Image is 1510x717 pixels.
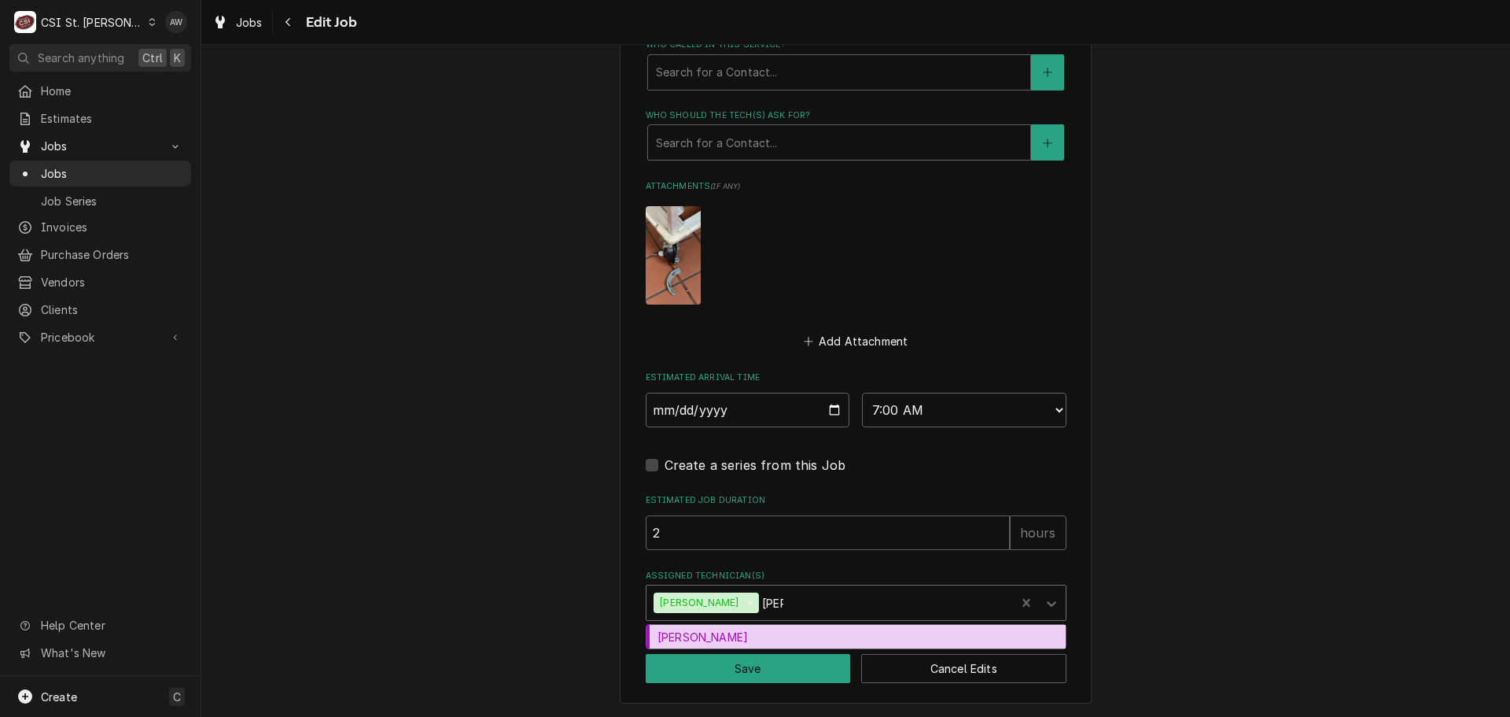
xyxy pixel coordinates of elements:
svg: Create New Contact [1043,138,1052,149]
div: Who should the tech(s) ask for? [646,109,1066,161]
a: Purchase Orders [9,242,191,268]
span: K [174,50,181,66]
span: Jobs [41,165,183,182]
div: hours [1010,516,1066,550]
button: Save [646,654,851,683]
span: Vendors [41,274,183,290]
span: Job Series [41,193,183,209]
div: CSI St. [PERSON_NAME] [41,14,143,31]
a: Home [9,78,191,104]
label: Create a series from this Job [665,456,846,475]
span: Jobs [41,138,160,154]
a: Go to What's New [9,640,191,666]
div: Button Group Row [646,654,1066,683]
span: Purchase Orders [41,246,183,263]
span: ( if any ) [710,182,740,190]
div: Attachments [646,180,1066,352]
button: Create New Contact [1031,124,1064,161]
button: Navigate back [276,9,301,35]
button: Create New Contact [1031,54,1064,91]
span: Pricebook [41,329,160,346]
label: Assigned Technician(s) [646,570,1066,582]
img: BBfXxYsPSwmm0MUI4zBb [646,206,701,304]
label: Who should the tech(s) ask for? [646,109,1066,122]
div: AW [165,11,187,33]
a: Go to Jobs [9,133,191,159]
svg: Create New Contact [1043,67,1052,78]
label: Attachments [646,180,1066,193]
div: C [14,11,36,33]
label: Estimated Job Duration [646,494,1066,507]
a: Vendors [9,269,191,295]
a: Clients [9,297,191,323]
span: Edit Job [301,12,357,33]
div: [PERSON_NAME] [654,593,742,613]
a: Job Series [9,188,191,214]
div: Who called in this service? [646,39,1066,90]
span: Help Center [41,617,182,634]
a: Jobs [206,9,269,35]
button: Search anythingCtrlK [9,44,191,72]
span: Jobs [236,14,263,31]
a: Jobs [9,161,191,187]
span: Ctrl [142,50,163,66]
a: Go to Help Center [9,612,191,638]
a: Estimates [9,105,191,131]
input: Date [646,393,850,427]
span: C [173,689,181,705]
div: Alexandria Wilp's Avatar [165,11,187,33]
div: Remove Courtney Wiliford [742,593,759,613]
span: Invoices [41,219,183,235]
div: Assigned Technician(s) [646,570,1066,621]
span: Estimates [41,110,183,127]
span: What's New [41,645,182,661]
div: Button Group [646,654,1066,683]
div: [PERSON_NAME] [646,625,1066,649]
button: Cancel Edits [861,654,1066,683]
label: Estimated Arrival Time [646,371,1066,384]
span: Search anything [38,50,124,66]
span: Clients [41,301,183,318]
button: Add Attachment [801,330,911,352]
label: Who called in this service? [646,39,1066,51]
select: Time Select [862,393,1066,427]
span: Create [41,690,77,704]
a: Invoices [9,214,191,240]
div: Estimated Arrival Time [646,371,1066,427]
span: Home [41,83,183,99]
div: CSI St. Louis's Avatar [14,11,36,33]
a: Go to Pricebook [9,324,191,350]
div: Estimated Job Duration [646,494,1066,550]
